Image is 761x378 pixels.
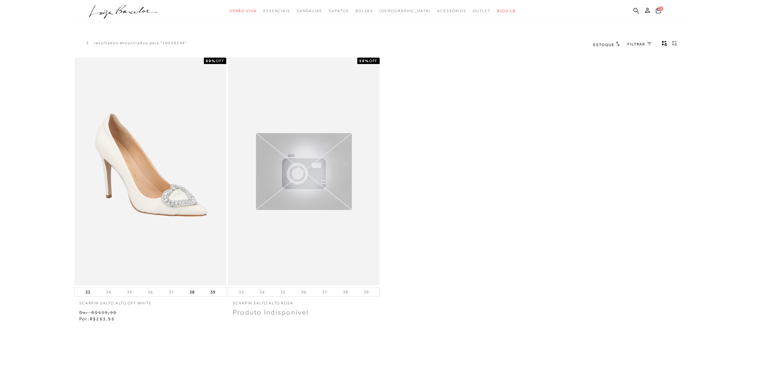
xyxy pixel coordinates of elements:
[90,316,115,321] span: R$263,96
[233,308,309,316] span: Produto Indisponível
[167,289,176,295] button: 37
[263,9,290,13] span: Essenciais
[473,9,491,13] span: Outlet
[208,287,217,296] button: 39
[297,5,322,17] a: categoryNavScreenReaderText
[125,289,134,295] button: 35
[627,42,645,47] span: FILTRAR
[256,133,352,210] img: SCARPIN SALTO ALTO ROSA
[146,289,155,295] button: 36
[379,9,431,13] span: [DEMOGRAPHIC_DATA]
[104,289,113,295] button: 34
[228,297,380,306] a: SCARPIN SALTO ALTO ROSA
[497,5,516,17] a: BLOG LB
[91,310,117,315] small: R$659,90
[362,289,371,295] button: 39
[83,287,92,296] button: 33
[258,289,267,295] button: 34
[355,5,373,17] a: categoryNavScreenReaderText
[437,9,466,13] span: Acessórios
[188,287,197,296] button: 38
[79,316,115,321] span: Por:
[379,5,431,17] a: noSubCategoriesText
[79,310,88,315] small: De:
[660,40,669,49] button: Mostrar 4 produtos por linha
[341,289,350,295] button: 38
[206,59,216,63] strong: 60%
[299,289,308,295] button: 36
[594,43,615,47] span: Estoque
[437,5,466,17] a: categoryNavScreenReaderText
[263,5,290,17] a: categoryNavScreenReaderText
[473,5,491,17] a: categoryNavScreenReaderText
[320,289,329,295] button: 37
[94,40,187,46] : resultados encontrados para "10330249"
[297,9,322,13] span: Sandálias
[670,40,679,49] button: gridText6Desc
[74,297,226,306] a: SCARPIN SALTO ALTO OFF WHITE
[497,9,516,13] span: BLOG LB
[654,7,663,16] button: 0
[278,289,287,295] button: 35
[87,40,89,46] p: 2
[329,9,349,13] span: Sapatos
[237,289,246,295] button: 33
[329,5,349,17] a: categoryNavScreenReaderText
[216,59,224,63] span: OFF
[75,59,226,285] img: SCARPIN SALTO ALTO OFF WHITE
[369,59,378,63] span: OFF
[355,9,373,13] span: Bolsas
[229,9,257,13] span: Verão Viva
[659,6,663,11] span: 0
[359,59,369,63] strong: 50%
[229,5,257,17] a: categoryNavScreenReaderText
